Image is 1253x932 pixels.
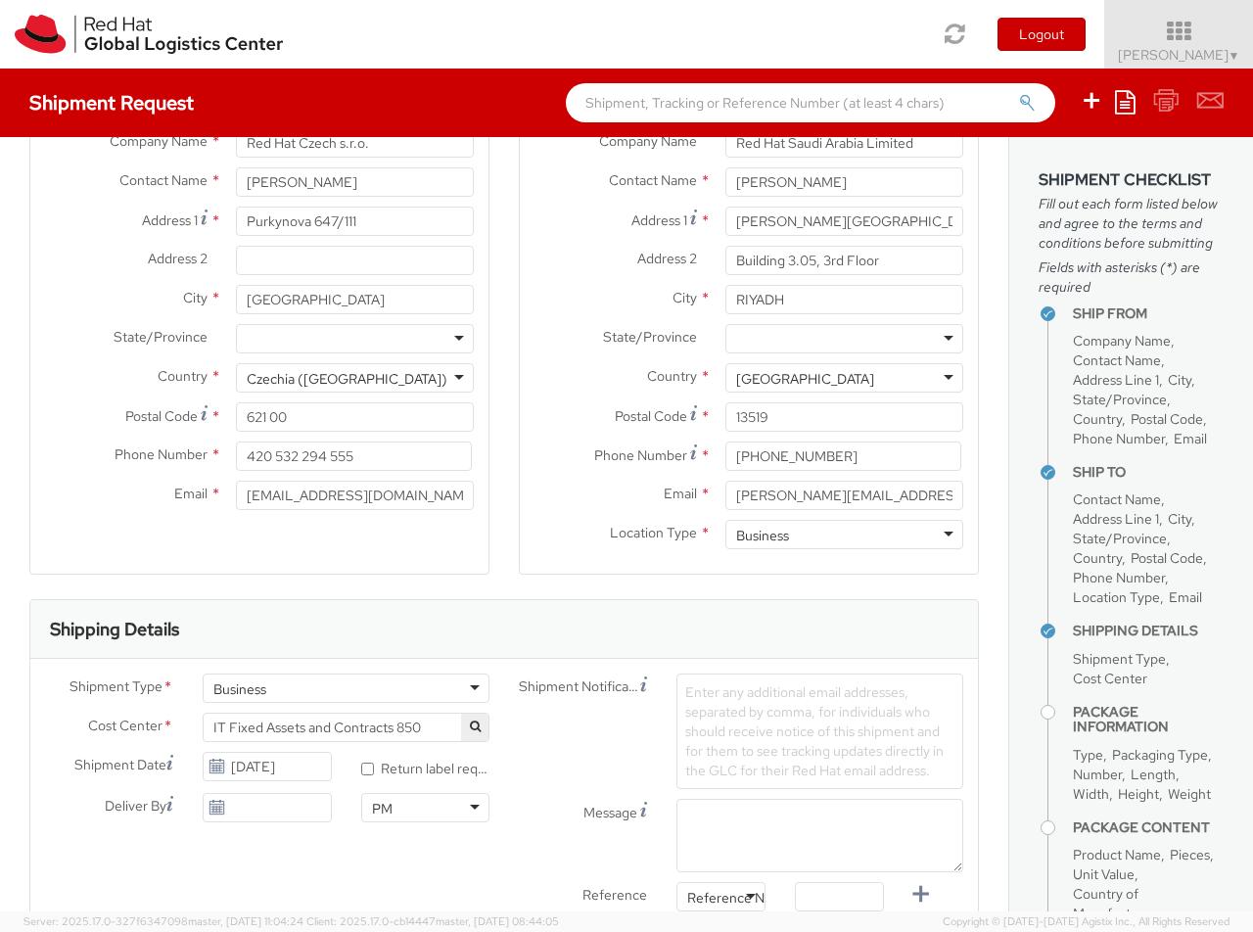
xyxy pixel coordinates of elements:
[610,524,697,541] span: Location Type
[1073,785,1109,803] span: Width
[687,888,805,908] div: Reference Number
[1039,194,1224,253] span: Fill out each form listed below and agree to the terms and conditions before submitting
[23,914,303,928] span: Server: 2025.17.0-327f6347098
[1073,465,1224,480] h4: Ship To
[1073,371,1159,389] span: Address Line 1
[361,763,374,775] input: Return label required
[609,171,697,189] span: Contact Name
[1229,48,1240,64] span: ▼
[174,485,208,502] span: Email
[70,676,162,699] span: Shipment Type
[583,804,637,821] span: Message
[1168,510,1191,528] span: City
[1118,785,1159,803] span: Height
[594,446,687,464] span: Phone Number
[1073,650,1166,668] span: Shipment Type
[1131,410,1203,428] span: Postal Code
[1073,332,1171,349] span: Company Name
[306,914,559,928] span: Client: 2025.17.0-cb14447
[603,328,697,346] span: State/Province
[1073,569,1165,586] span: Phone Number
[213,679,266,699] div: Business
[943,914,1230,930] span: Copyright © [DATE]-[DATE] Agistix Inc., All Rights Reserved
[1073,351,1161,369] span: Contact Name
[1073,549,1122,567] span: Country
[736,369,874,389] div: [GEOGRAPHIC_DATA]
[1073,670,1147,687] span: Cost Center
[15,15,283,54] img: rh-logistics-00dfa346123c4ec078e1.svg
[1131,549,1203,567] span: Postal Code
[998,18,1086,51] button: Logout
[1073,746,1103,764] span: Type
[1112,746,1208,764] span: Packaging Type
[1073,306,1224,321] h4: Ship From
[29,92,194,114] h4: Shipment Request
[1073,766,1122,783] span: Number
[615,407,687,425] span: Postal Code
[115,445,208,463] span: Phone Number
[637,250,697,267] span: Address 2
[1073,530,1167,547] span: State/Province
[519,676,640,697] span: Shipment Notification
[142,211,198,229] span: Address 1
[1073,820,1224,835] h4: Package Content
[1169,588,1202,606] span: Email
[436,914,559,928] span: master, [DATE] 08:44:05
[158,367,208,385] span: Country
[673,289,697,306] span: City
[1073,490,1161,508] span: Contact Name
[1118,46,1240,64] span: [PERSON_NAME]
[582,886,647,904] span: Reference
[631,211,687,229] span: Address 1
[148,250,208,267] span: Address 2
[372,799,393,818] div: PM
[1073,391,1167,408] span: State/Province
[1039,257,1224,297] span: Fields with asterisks (*) are required
[1174,430,1207,447] span: Email
[1073,705,1224,735] h4: Package Information
[203,713,489,742] span: IT Fixed Assets and Contracts 850
[1073,624,1224,638] h4: Shipping Details
[110,132,208,150] span: Company Name
[213,719,479,736] span: IT Fixed Assets and Contracts 850
[119,171,208,189] span: Contact Name
[736,526,789,545] div: Business
[188,914,303,928] span: master, [DATE] 11:04:24
[566,83,1055,122] input: Shipment, Tracking or Reference Number (at least 4 chars)
[247,369,447,389] div: Czechia ([GEOGRAPHIC_DATA])
[1131,766,1176,783] span: Length
[1073,588,1160,606] span: Location Type
[1073,846,1161,863] span: Product Name
[50,620,179,639] h3: Shipping Details
[74,755,166,775] span: Shipment Date
[664,485,697,502] span: Email
[183,289,208,306] span: City
[1073,865,1135,883] span: Unit Value
[361,756,489,778] label: Return label required
[88,716,162,738] span: Cost Center
[647,367,697,385] span: Country
[1168,785,1211,803] span: Weight
[114,328,208,346] span: State/Province
[1168,371,1191,389] span: City
[599,132,697,150] span: Company Name
[1073,410,1122,428] span: Country
[685,683,944,779] span: Enter any additional email addresses, separated by comma, for individuals who should receive noti...
[1039,171,1224,189] h3: Shipment Checklist
[1073,430,1165,447] span: Phone Number
[1073,510,1159,528] span: Address Line 1
[1170,846,1210,863] span: Pieces
[1073,885,1151,922] span: Country of Manufacture
[105,796,166,816] span: Deliver By
[125,407,198,425] span: Postal Code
